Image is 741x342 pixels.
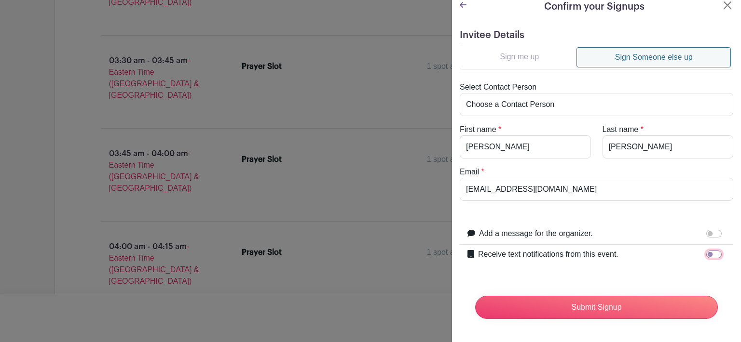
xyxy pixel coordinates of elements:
[478,249,618,260] label: Receive text notifications from this event.
[576,47,731,67] a: Sign Someone else up
[462,47,576,66] a: Sign me up
[460,166,479,178] label: Email
[460,124,496,135] label: First name
[603,124,639,135] label: Last name
[460,81,536,93] label: Select Contact Person
[460,29,733,41] h5: Invitee Details
[475,296,718,319] input: Submit Signup
[479,228,593,239] label: Add a message for the organizer.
